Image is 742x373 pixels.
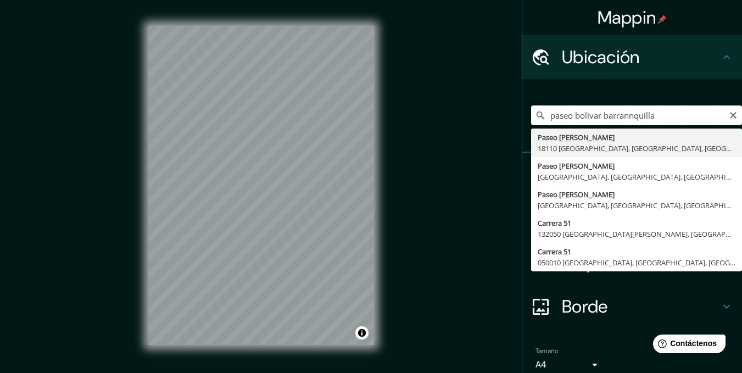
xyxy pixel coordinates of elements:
div: Disposición [522,241,742,285]
canvas: Mapa [148,26,374,345]
font: Tamaño [535,347,558,355]
button: Claro [729,109,738,120]
iframe: Lanzador de widgets de ayuda [644,330,730,361]
font: Paseo [PERSON_NAME] [538,161,615,171]
img: pin-icon.png [658,15,667,24]
font: Mappin [598,6,656,29]
font: Carrera 51 [538,247,571,257]
font: A4 [535,359,546,370]
font: Carrera 51 [538,218,571,228]
font: Paseo [PERSON_NAME] [538,190,615,199]
font: Paseo [PERSON_NAME] [538,132,615,142]
font: Borde [562,295,608,318]
font: Ubicación [562,46,640,69]
input: Elige tu ciudad o zona [531,105,742,125]
button: Activar o desactivar atribución [355,326,369,339]
div: Borde [522,285,742,329]
div: Estilo [522,197,742,241]
div: Ubicación [522,35,742,79]
div: Patas [522,153,742,197]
